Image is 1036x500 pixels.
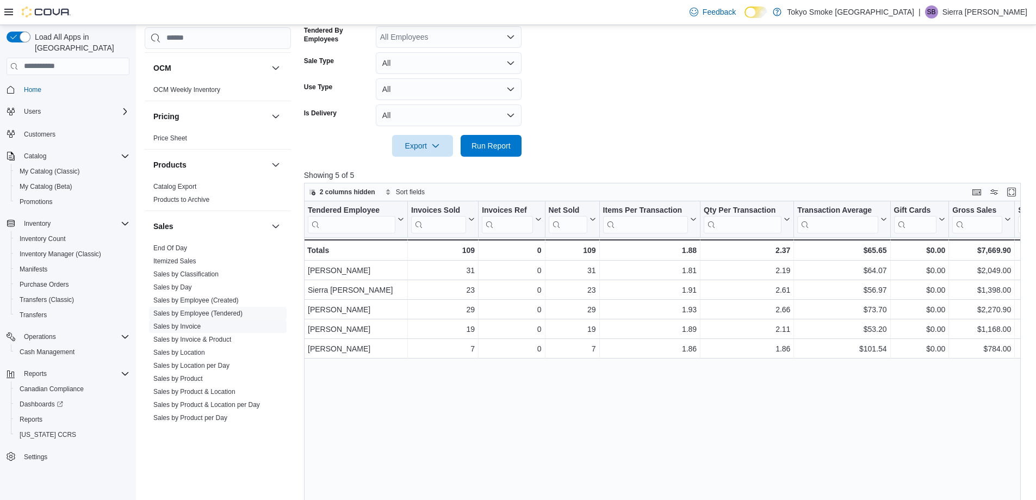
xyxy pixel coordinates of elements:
[153,361,229,370] span: Sales by Location per Day
[797,264,886,277] div: $64.07
[603,264,697,277] div: 1.81
[269,61,282,75] button: OCM
[11,307,134,323] button: Transfers
[894,264,945,277] div: $0.00
[153,257,196,265] a: Itemized Sales
[153,244,187,252] a: End Of Day
[894,244,945,257] div: $0.00
[548,206,587,233] div: Net Sold
[376,78,522,100] button: All
[20,150,129,163] span: Catalog
[24,219,51,228] span: Inventory
[482,303,541,316] div: 0
[20,450,129,464] span: Settings
[988,186,1001,199] button: Display options
[20,167,80,176] span: My Catalog (Classic)
[24,369,47,378] span: Reports
[153,349,205,356] a: Sales by Location
[411,206,466,216] div: Invoices Sold
[308,342,404,355] div: [PERSON_NAME]
[20,217,55,230] button: Inventory
[797,244,886,257] div: $65.65
[15,180,77,193] a: My Catalog (Beta)
[894,206,936,216] div: Gift Cards
[22,7,71,17] img: Cova
[15,165,84,178] a: My Catalog (Classic)
[20,250,101,258] span: Inventory Manager (Classic)
[153,336,231,343] a: Sales by Invoice & Product
[308,323,404,336] div: [PERSON_NAME]
[153,270,219,278] a: Sales by Classification
[15,263,129,276] span: Manifests
[396,188,425,196] span: Sort fields
[548,264,595,277] div: 31
[15,413,129,426] span: Reports
[942,5,1027,18] p: Sierra [PERSON_NAME]
[797,342,886,355] div: $101.54
[308,264,404,277] div: [PERSON_NAME]
[919,5,921,18] p: |
[704,244,790,257] div: 2.37
[20,197,53,206] span: Promotions
[308,303,404,316] div: [PERSON_NAME]
[153,63,267,73] button: OCM
[153,134,187,142] a: Price Sheet
[482,342,541,355] div: 0
[970,186,983,199] button: Keyboard shortcuts
[11,292,134,307] button: Transfers (Classic)
[11,397,134,412] a: Dashboards
[20,234,66,243] span: Inventory Count
[704,323,790,336] div: 2.11
[11,231,134,246] button: Inventory Count
[894,283,945,297] div: $0.00
[20,128,60,141] a: Customers
[411,342,475,355] div: 7
[392,135,453,157] button: Export
[2,126,134,141] button: Customers
[894,303,945,316] div: $0.00
[15,428,129,441] span: Washington CCRS
[894,342,945,355] div: $0.00
[704,283,790,297] div: 2.61
[15,278,73,291] a: Purchase Orders
[411,264,475,277] div: 31
[153,221,173,232] h3: Sales
[20,217,129,230] span: Inventory
[20,367,129,380] span: Reports
[153,85,220,94] span: OCM Weekly Inventory
[411,303,475,316] div: 29
[24,453,47,461] span: Settings
[20,330,60,343] button: Operations
[269,220,282,233] button: Sales
[952,283,1011,297] div: $1,398.00
[24,332,56,341] span: Operations
[153,297,239,304] a: Sales by Employee (Created)
[20,280,69,289] span: Purchase Orders
[153,375,203,382] a: Sales by Product
[153,182,196,191] span: Catalog Export
[603,206,688,216] div: Items Per Transaction
[145,83,291,101] div: OCM
[482,206,541,233] button: Invoices Ref
[1005,186,1018,199] button: Enter fullscreen
[797,206,878,233] div: Transaction Average
[153,196,209,203] a: Products to Archive
[704,206,781,233] div: Qty Per Transaction
[304,57,334,65] label: Sale Type
[482,264,541,277] div: 0
[482,323,541,336] div: 0
[2,449,134,465] button: Settings
[472,140,511,151] span: Run Report
[894,323,945,336] div: $0.00
[304,83,332,91] label: Use Type
[20,150,51,163] button: Catalog
[787,5,914,18] p: Tokyo Smoke [GEOGRAPHIC_DATA]
[11,344,134,360] button: Cash Management
[603,323,697,336] div: 1.89
[20,400,63,409] span: Dashboards
[15,278,129,291] span: Purchase Orders
[506,33,515,41] button: Open list of options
